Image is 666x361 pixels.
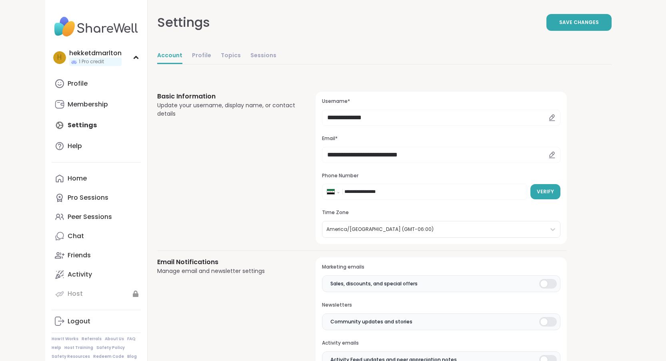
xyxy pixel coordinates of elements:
a: About Us [105,336,124,342]
span: 1 Pro credit [79,58,104,65]
div: Update your username, display name, or contact details [157,101,297,118]
div: Friends [68,251,91,260]
a: Logout [52,312,141,331]
a: Redeem Code [93,354,124,359]
a: Help [52,345,61,351]
div: Settings [157,13,210,32]
span: Save Changes [559,19,599,26]
a: Profile [52,74,141,93]
h3: Marketing emails [322,264,560,271]
a: Topics [221,48,241,64]
a: Host Training [64,345,93,351]
div: Host [68,289,83,298]
div: Logout [68,317,90,326]
a: Profile [192,48,211,64]
div: hekketdmarlton [69,49,122,58]
h3: Phone Number [322,172,560,179]
a: Referrals [82,336,102,342]
h3: Email* [322,135,560,142]
div: Help [68,142,82,150]
div: Home [68,174,87,183]
a: Home [52,169,141,188]
a: Chat [52,227,141,246]
h3: Activity emails [322,340,560,347]
img: ShareWell Nav Logo [52,13,141,41]
button: Save Changes [546,14,612,31]
div: Activity [68,270,92,279]
a: Safety Resources [52,354,90,359]
h3: Newsletters [322,302,560,309]
div: Membership [68,100,108,109]
span: Verify [537,188,554,195]
span: h [57,52,62,63]
a: Safety Policy [96,345,125,351]
div: Pro Sessions [68,193,108,202]
span: Community updates and stories [330,318,412,325]
a: Host [52,284,141,303]
a: Account [157,48,182,64]
a: Peer Sessions [52,207,141,227]
button: Verify [530,184,560,199]
a: Pro Sessions [52,188,141,207]
h3: Username* [322,98,560,105]
a: FAQ [127,336,136,342]
a: Membership [52,95,141,114]
h3: Email Notifications [157,257,297,267]
span: Sales, discounts, and special offers [330,280,418,287]
a: Activity [52,265,141,284]
div: Manage email and newsletter settings [157,267,297,275]
a: Blog [127,354,137,359]
a: Sessions [250,48,276,64]
div: Chat [68,232,84,241]
a: Friends [52,246,141,265]
h3: Time Zone [322,209,560,216]
a: Help [52,136,141,156]
div: Peer Sessions [68,213,112,221]
a: How It Works [52,336,78,342]
h3: Basic Information [157,92,297,101]
div: Profile [68,79,88,88]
